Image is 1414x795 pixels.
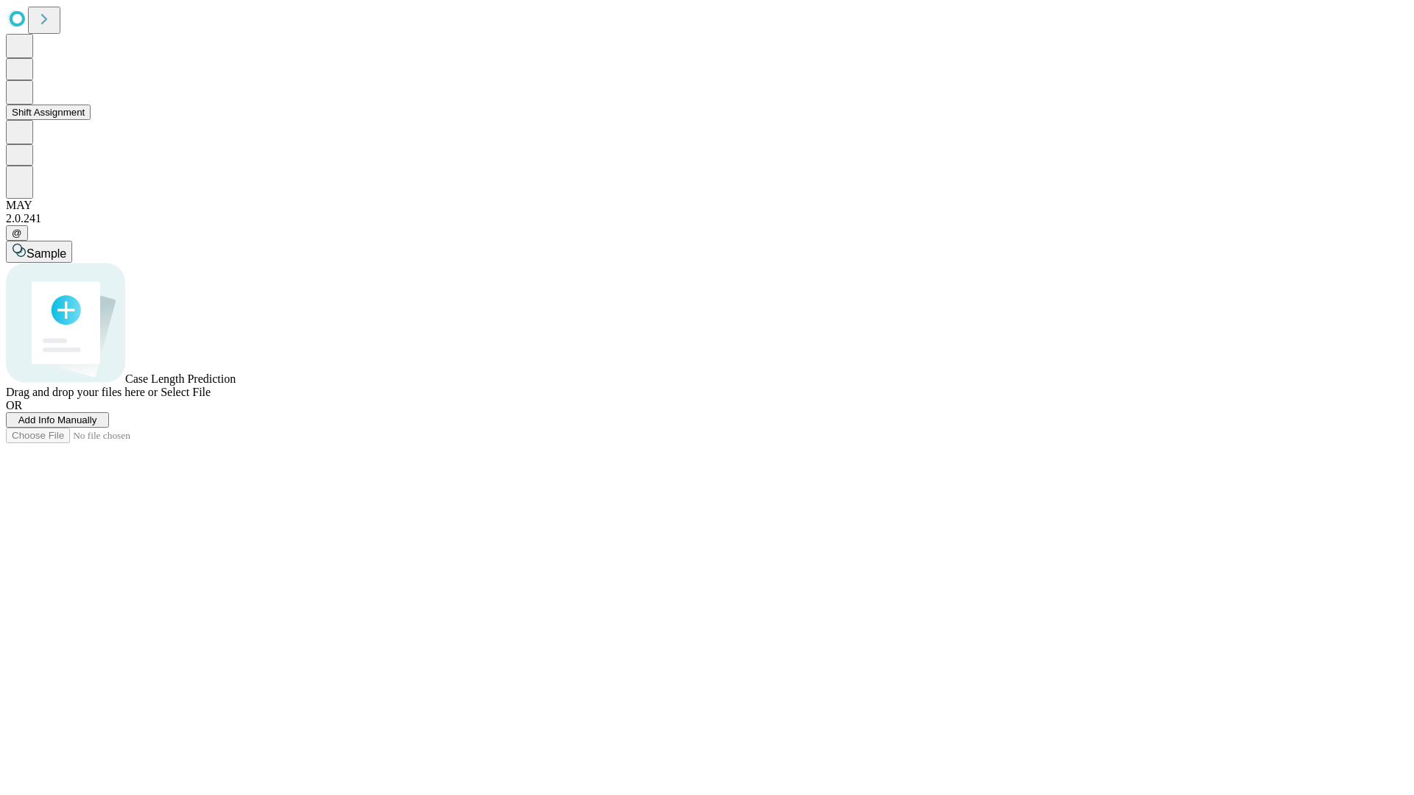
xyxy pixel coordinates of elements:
[27,247,66,260] span: Sample
[161,386,211,398] span: Select File
[6,386,158,398] span: Drag and drop your files here or
[125,372,236,385] span: Case Length Prediction
[18,414,97,425] span: Add Info Manually
[6,412,109,428] button: Add Info Manually
[12,227,22,239] span: @
[6,199,1408,212] div: MAY
[6,241,72,263] button: Sample
[6,212,1408,225] div: 2.0.241
[6,399,22,411] span: OR
[6,105,91,120] button: Shift Assignment
[6,225,28,241] button: @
